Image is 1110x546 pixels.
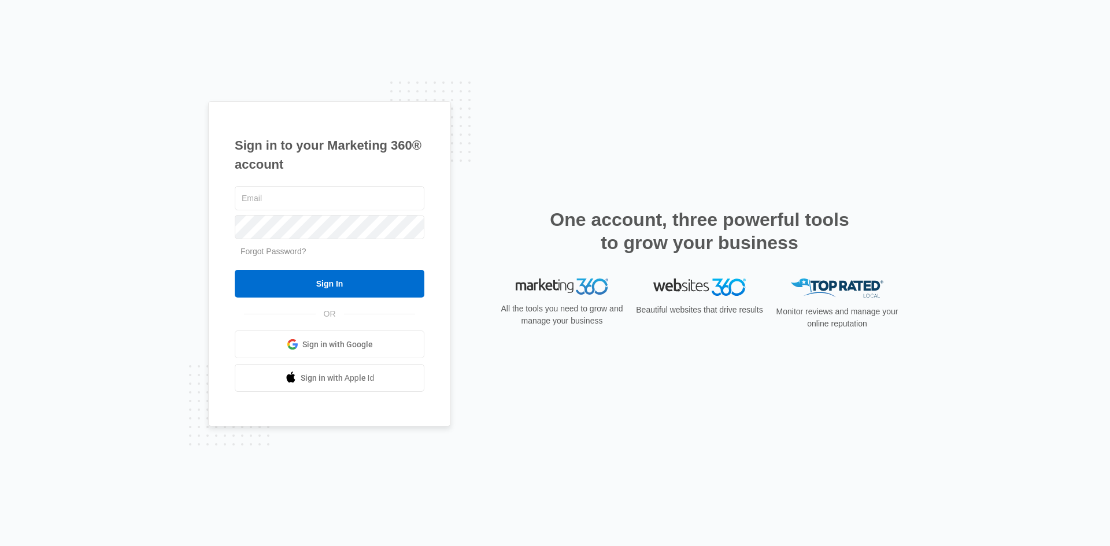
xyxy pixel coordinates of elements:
[546,208,853,254] h2: One account, three powerful tools to grow your business
[516,278,608,295] img: Marketing 360
[301,372,375,384] span: Sign in with Apple Id
[316,308,344,320] span: OR
[235,270,424,298] input: Sign In
[235,186,424,210] input: Email
[772,306,902,330] p: Monitor reviews and manage your online reputation
[235,136,424,174] h1: Sign in to your Marketing 360® account
[497,303,627,327] p: All the tools you need to grow and manage your business
[240,247,306,256] a: Forgot Password?
[302,339,373,351] span: Sign in with Google
[235,330,424,358] a: Sign in with Google
[635,304,764,316] p: Beautiful websites that drive results
[791,278,883,298] img: Top Rated Local
[235,364,424,392] a: Sign in with Apple Id
[653,278,746,295] img: Websites 360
